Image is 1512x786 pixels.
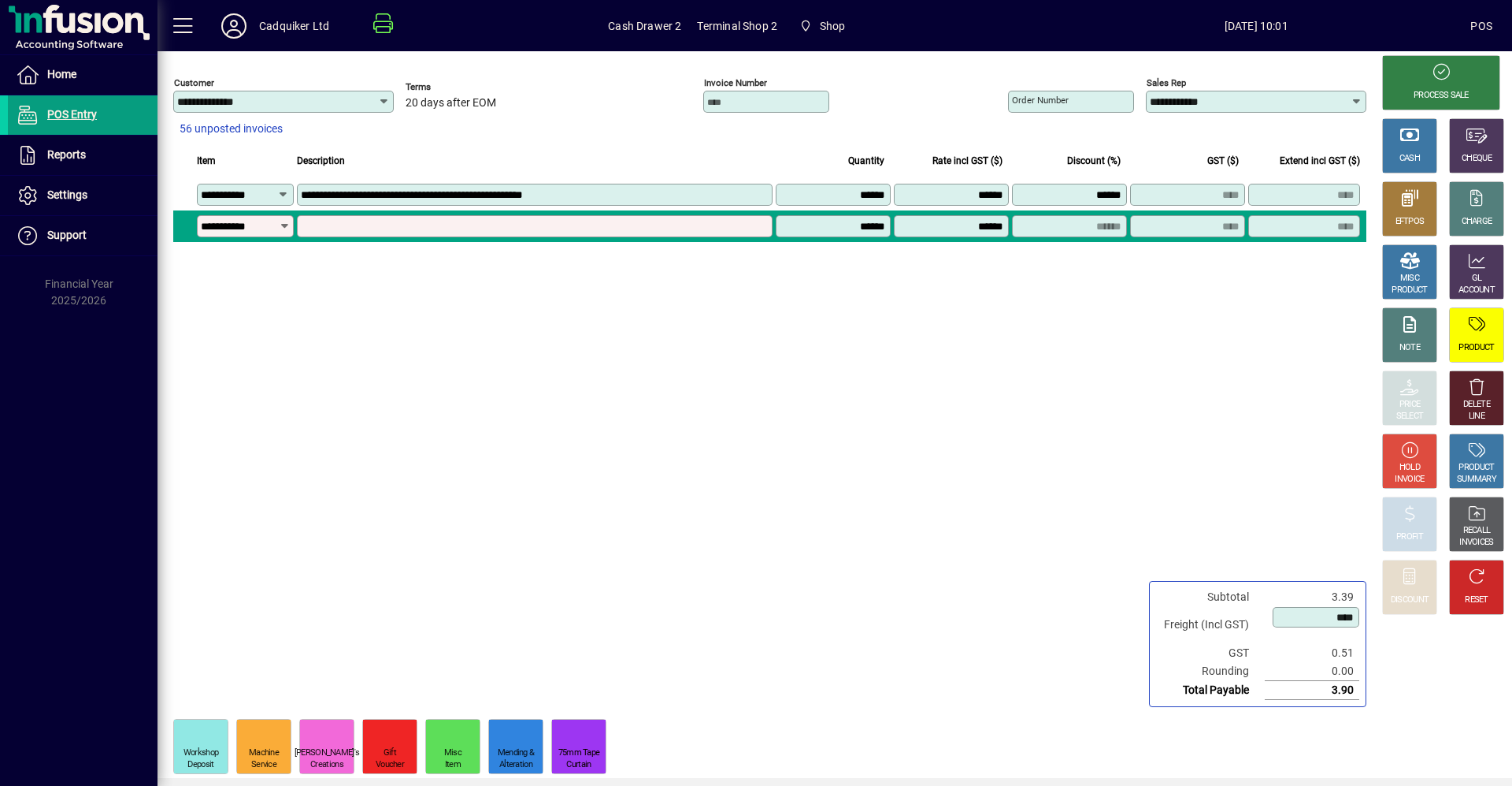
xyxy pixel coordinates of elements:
[310,759,343,771] div: Creations
[558,747,600,759] div: 75mm Tape
[1391,594,1429,606] div: DISCOUNT
[47,229,87,241] span: Support
[1265,662,1359,681] td: 0.00
[1395,474,1424,486] div: INVOICE
[1399,153,1420,165] div: CASH
[183,747,218,759] div: Workshop
[1465,594,1488,606] div: RESET
[1459,537,1493,549] div: INVOICES
[1265,644,1359,662] td: 0.51
[8,176,157,215] a: Settings
[1395,216,1425,228] div: EFTPOS
[1400,273,1419,285] div: MISC
[1067,152,1121,169] span: Discount (%)
[1399,342,1420,354] div: NOTE
[259,13,329,39] div: Cadquiker Ltd
[1469,411,1484,423] div: LINE
[1463,399,1490,411] div: DELETE
[1042,13,1470,39] span: [DATE] 10:01
[608,13,681,39] span: Cash Drawer 2
[1156,644,1265,662] td: GST
[1457,474,1496,486] div: SUMMARY
[47,68,76,80] span: Home
[295,747,360,759] div: [PERSON_NAME]'s
[1462,153,1492,165] div: CHEQUE
[1399,462,1420,474] div: HOLD
[1280,152,1360,169] span: Extend incl GST ($)
[1396,531,1423,543] div: PROFIT
[1458,462,1494,474] div: PRODUCT
[697,13,777,39] span: Terminal Shop 2
[1156,681,1265,700] td: Total Payable
[1470,13,1492,39] div: POS
[187,759,213,771] div: Deposit
[704,77,767,88] mat-label: Invoice number
[47,148,86,161] span: Reports
[445,759,461,771] div: Item
[1265,588,1359,606] td: 3.39
[197,152,216,169] span: Item
[1156,606,1265,644] td: Freight (Incl GST)
[251,759,276,771] div: Service
[376,759,404,771] div: Voucher
[932,152,1002,169] span: Rate incl GST ($)
[209,12,259,40] button: Profile
[8,55,157,95] a: Home
[1147,77,1186,88] mat-label: Sales rep
[406,82,500,92] span: Terms
[297,152,345,169] span: Description
[1392,285,1427,296] div: PRODUCT
[1265,681,1359,700] td: 3.90
[444,747,461,759] div: Misc
[249,747,279,759] div: Machine
[848,152,884,169] span: Quantity
[1472,273,1482,285] div: GL
[1458,342,1494,354] div: PRODUCT
[1012,95,1069,106] mat-label: Order number
[47,108,97,121] span: POS Entry
[384,747,396,759] div: Gift
[1156,662,1265,681] td: Rounding
[406,97,496,110] span: 20 days after EOM
[1463,525,1491,537] div: RECALL
[8,136,157,175] a: Reports
[499,759,532,771] div: Alteration
[793,12,851,40] span: Shop
[566,759,591,771] div: Curtain
[1399,399,1421,411] div: PRICE
[1458,285,1495,296] div: ACCOUNT
[1414,90,1469,102] div: PROCESS SALE
[173,115,289,143] button: 56 unposted invoices
[1396,411,1424,423] div: SELECT
[174,77,214,88] mat-label: Customer
[1462,216,1492,228] div: CHARGE
[820,13,846,39] span: Shop
[1156,588,1265,606] td: Subtotal
[498,747,535,759] div: Mending &
[8,216,157,255] a: Support
[47,188,87,201] span: Settings
[180,121,283,137] span: 56 unposted invoices
[1207,152,1239,169] span: GST ($)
